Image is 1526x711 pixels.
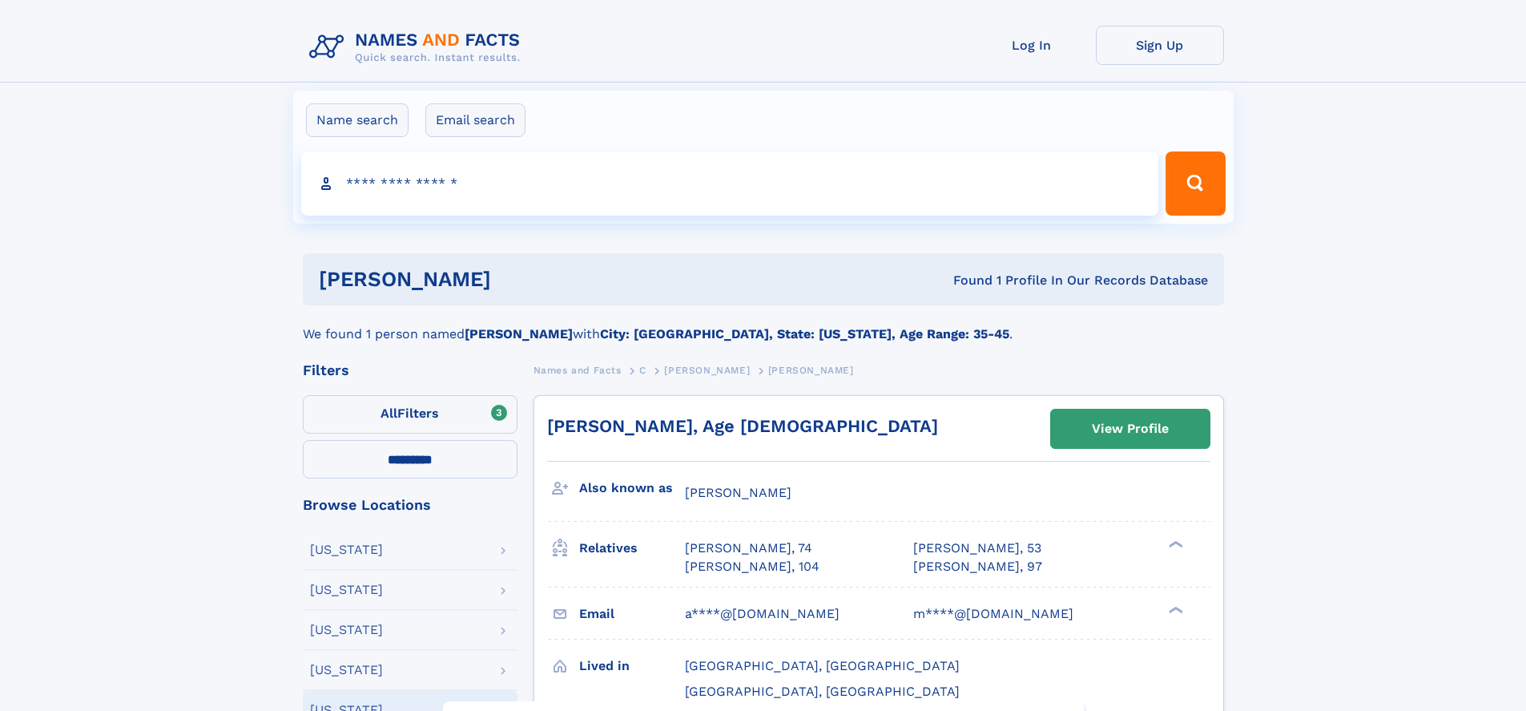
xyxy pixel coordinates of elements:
[310,584,383,596] div: [US_STATE]
[1165,604,1184,615] div: ❯
[465,326,573,341] b: [PERSON_NAME]
[579,600,685,628] h3: Email
[639,365,646,376] span: C
[685,658,960,673] span: [GEOGRAPHIC_DATA], [GEOGRAPHIC_DATA]
[303,26,533,69] img: Logo Names and Facts
[913,558,1042,576] a: [PERSON_NAME], 97
[968,26,1096,65] a: Log In
[380,406,397,421] span: All
[319,269,723,289] h1: [PERSON_NAME]
[685,558,819,576] a: [PERSON_NAME], 104
[664,365,750,376] span: [PERSON_NAME]
[303,395,517,434] label: Filters
[664,360,750,380] a: [PERSON_NAME]
[547,416,938,436] a: [PERSON_NAME], Age [DEMOGRAPHIC_DATA]
[533,360,622,380] a: Names and Facts
[310,543,383,556] div: [US_STATE]
[579,475,685,502] h3: Also known as
[685,684,960,699] span: [GEOGRAPHIC_DATA], [GEOGRAPHIC_DATA]
[685,539,812,557] a: [PERSON_NAME], 74
[1166,151,1225,216] button: Search Button
[1092,410,1169,447] div: View Profile
[303,498,517,512] div: Browse Locations
[600,326,1009,341] b: City: [GEOGRAPHIC_DATA], State: [US_STATE], Age Range: 35-45
[306,103,409,137] label: Name search
[425,103,525,137] label: Email search
[768,365,854,376] span: [PERSON_NAME]
[1051,410,1210,448] a: View Profile
[310,624,383,636] div: [US_STATE]
[301,151,1159,216] input: search input
[722,272,1208,289] div: Found 1 Profile In Our Records Database
[913,539,1041,557] a: [PERSON_NAME], 53
[1165,539,1184,550] div: ❯
[579,652,685,680] h3: Lived in
[579,535,685,562] h3: Relatives
[639,360,646,380] a: C
[310,664,383,677] div: [US_STATE]
[303,363,517,378] div: Filters
[1096,26,1224,65] a: Sign Up
[303,305,1224,344] div: We found 1 person named with .
[685,485,791,500] span: [PERSON_NAME]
